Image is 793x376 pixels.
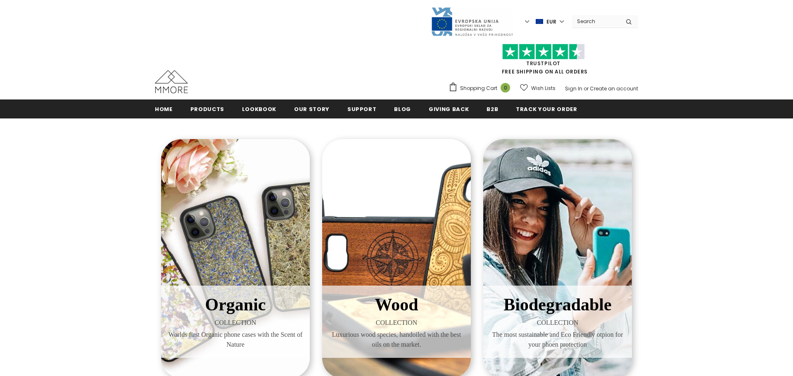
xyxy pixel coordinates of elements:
[347,99,377,118] a: support
[565,85,582,92] a: Sign In
[190,99,224,118] a: Products
[526,60,560,67] a: Trustpilot
[449,47,638,75] span: FREE SHIPPING ON ALL ORDERS
[155,105,173,113] span: Home
[516,99,577,118] a: Track your order
[531,84,556,92] span: Wish Lists
[328,318,465,328] span: COLLECTION
[242,99,276,118] a: Lookbook
[516,105,577,113] span: Track your order
[429,99,469,118] a: Giving back
[347,105,377,113] span: support
[242,105,276,113] span: Lookbook
[489,318,626,328] span: COLLECTION
[294,99,330,118] a: Our Story
[394,105,411,113] span: Blog
[449,82,514,95] a: Shopping Cart 0
[190,105,224,113] span: Products
[375,295,418,314] span: Wood
[501,83,510,92] span: 0
[155,99,173,118] a: Home
[487,105,498,113] span: B2B
[394,99,411,118] a: Blog
[431,18,513,25] a: Javni Razpis
[205,295,266,314] span: Organic
[294,105,330,113] span: Our Story
[431,7,513,37] img: Javni Razpis
[584,85,589,92] span: or
[520,81,556,95] a: Wish Lists
[155,70,188,93] img: MMORE Cases
[546,18,556,26] span: EUR
[429,105,469,113] span: Giving back
[590,85,638,92] a: Create an account
[460,84,497,92] span: Shopping Cart
[328,330,465,350] span: Luxurious wood species, handoiled with the best oils on the market.
[572,15,620,27] input: Search Site
[489,330,626,350] span: The most sustainable and Eco Friendly otpion for your phoen protection
[487,99,498,118] a: B2B
[167,330,304,350] span: Worlds first Organic phone cases with the Scent of Nature
[167,318,304,328] span: COLLECTION
[503,295,611,314] span: Biodegradable
[502,44,585,60] img: Trust Pilot Stars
